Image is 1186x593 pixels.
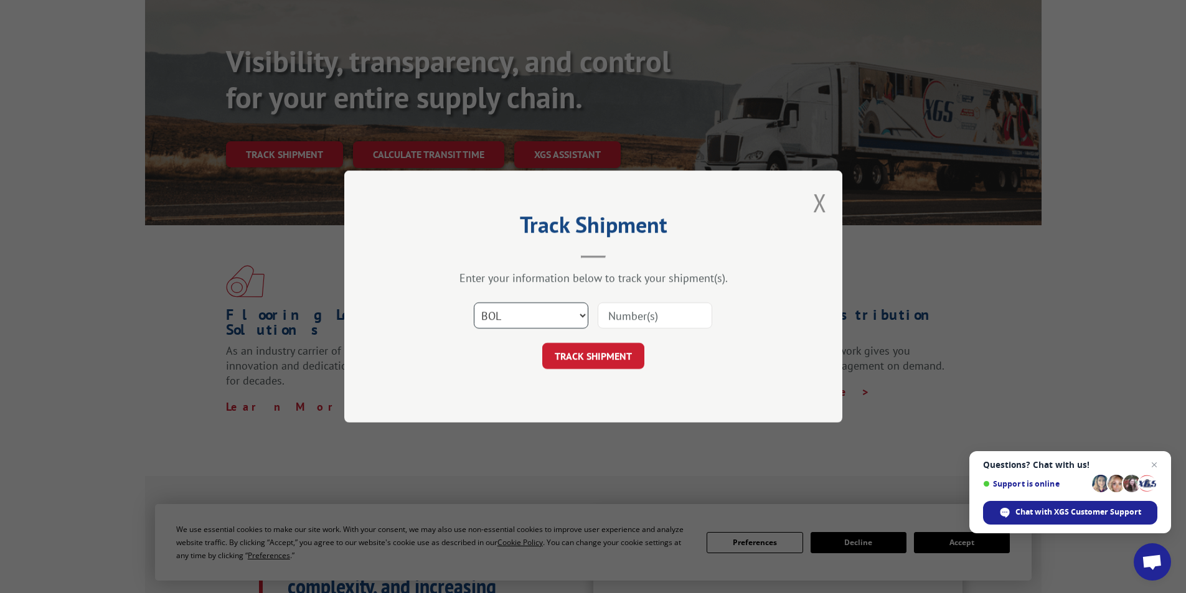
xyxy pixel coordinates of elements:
[407,271,780,285] div: Enter your information below to track your shipment(s).
[983,479,1088,488] span: Support is online
[813,186,827,219] button: Close modal
[1147,457,1162,472] span: Close chat
[407,216,780,240] h2: Track Shipment
[1015,507,1141,518] span: Chat with XGS Customer Support
[542,343,644,369] button: TRACK SHIPMENT
[983,501,1157,525] div: Chat with XGS Customer Support
[598,302,712,329] input: Number(s)
[983,460,1157,470] span: Questions? Chat with us!
[1134,543,1171,581] div: Open chat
